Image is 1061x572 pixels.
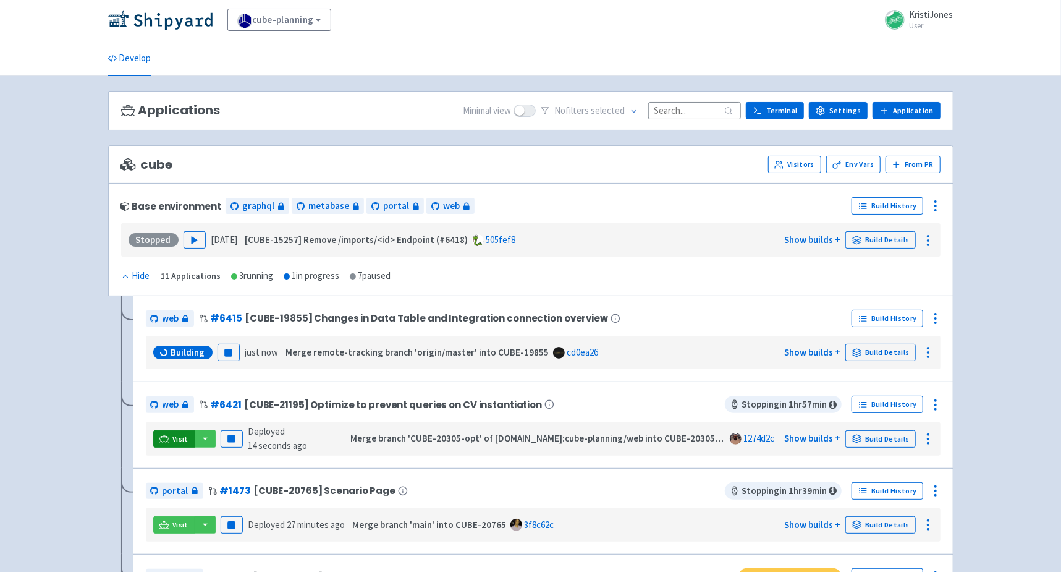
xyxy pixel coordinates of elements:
a: web [146,396,194,413]
a: cube-planning [227,9,331,31]
button: From PR [886,156,941,173]
span: portal [383,199,409,213]
span: metabase [308,199,349,213]
div: Stopped [129,233,179,247]
span: web [163,398,179,412]
span: web [443,199,460,213]
a: Build Details [845,344,916,361]
span: [CUBE-21195] Optimize to prevent queries on CV instantiation [244,399,542,410]
a: Build History [852,482,923,500]
a: Build Details [845,516,916,534]
time: just now [245,346,278,358]
a: Show builds + [784,432,840,444]
button: Pause [221,516,243,534]
span: Deployed [248,519,345,531]
h3: Applications [121,103,220,117]
div: 1 in progress [284,269,340,283]
span: Building [171,346,205,359]
a: #1473 [220,484,251,497]
strong: Merge branch 'main' into CUBE-20765 [352,519,506,531]
strong: Merge remote-tracking branch 'origin/master' into CUBE-19855 [285,346,549,358]
input: Search... [648,102,741,119]
span: web [163,312,179,326]
div: 3 running [231,269,274,283]
a: portal [146,483,203,500]
span: Minimal view [463,104,511,118]
a: Develop [108,41,151,76]
a: cd0ea26 [567,346,598,358]
span: No filter s [554,104,625,118]
a: Visit [153,430,195,448]
button: Hide [121,269,151,283]
span: Stopping in 1 hr 39 min [725,482,842,500]
div: 11 Applications [161,269,221,283]
a: Terminal [746,102,804,119]
a: Build History [852,310,923,327]
a: 1274d2c [743,432,774,444]
img: Shipyard logo [108,10,213,30]
span: cube [121,158,172,172]
span: portal [163,484,188,498]
span: Visit [172,520,188,530]
div: Base environment [121,201,221,211]
span: graphql [242,199,274,213]
a: Build Details [845,231,916,249]
button: Pause [221,430,243,448]
span: selected [591,105,625,116]
a: 3f8c62c [524,519,554,531]
button: Pause [218,344,240,361]
time: 27 minutes ago [287,519,345,531]
span: KristiJones [910,9,953,20]
a: Settings [809,102,868,119]
time: 14 seconds ago [248,440,307,451]
a: Build Details [845,430,916,448]
span: Deployed [248,425,307,451]
a: Show builds + [784,519,840,531]
strong: [CUBE-15257] Remove /imports/<id> Endpoint (#6418) [245,234,468,245]
strong: Merge branch 'CUBE-20305-opt' of [DOMAIN_NAME]:cube-planning/web into CUBE-20305-opt [350,432,733,444]
a: graphql [226,198,289,215]
a: portal [366,198,424,215]
button: Play [184,231,206,249]
a: Show builds + [784,234,840,245]
span: [CUBE-19855] Changes in Data Table and Integration connection overview [245,313,608,323]
span: Stopping in 1 hr 57 min [725,396,842,413]
a: web [146,310,194,327]
a: Visit [153,516,195,534]
a: web [426,198,475,215]
span: [CUBE-20765] Scenario Page [253,485,395,496]
a: Env Vars [826,156,881,173]
a: Build History [852,396,923,413]
a: Visitors [768,156,821,173]
small: User [910,22,953,30]
div: Hide [121,269,150,283]
span: Visit [172,434,188,444]
a: 505fef8 [486,234,515,245]
a: #6421 [211,398,242,411]
a: Application [873,102,940,119]
a: metabase [292,198,364,215]
a: KristiJones User [877,10,953,30]
a: #6415 [211,312,242,325]
time: [DATE] [211,234,237,245]
a: Build History [852,197,923,215]
a: Show builds + [784,346,840,358]
div: 7 paused [350,269,391,283]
